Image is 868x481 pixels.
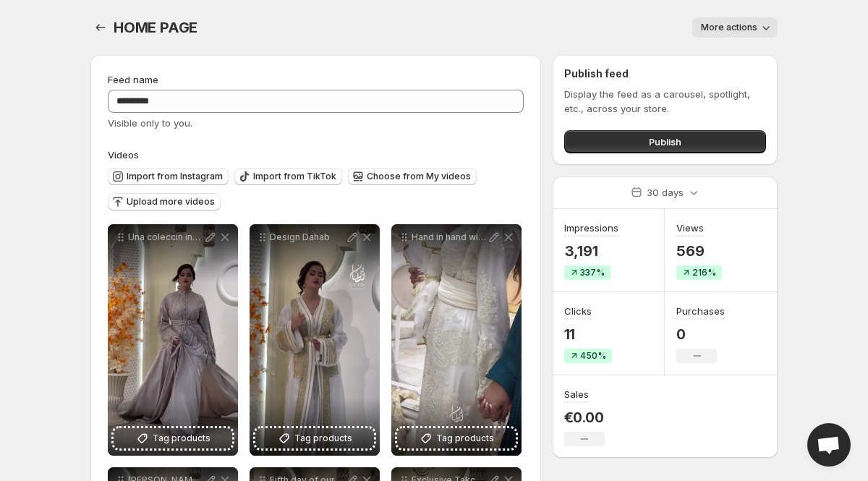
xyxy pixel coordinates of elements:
span: Visible only to you. [108,117,192,129]
span: Publish [649,135,681,149]
h3: Views [676,221,704,235]
span: Videos [108,149,139,161]
h3: Impressions [564,221,618,235]
button: Tag products [255,428,374,448]
button: Choose from My videos [348,168,477,185]
span: Import from Instagram [127,171,223,182]
h3: Clicks [564,304,592,318]
p: 0 [676,325,725,343]
h3: Purchases [676,304,725,318]
p: Design Dahab [270,231,345,243]
span: Feed name [108,74,158,85]
span: More actions [701,22,757,33]
button: Settings [90,17,111,38]
button: Upload more videos [108,193,221,210]
p: 11 [564,325,612,343]
button: Import from TikTok [234,168,342,185]
p: 3,191 [564,242,618,260]
p: Hand in hand with her best friend the KE bride shines on her unforgettable day [412,231,487,243]
div: Hand in hand with her best friend the KE bride shines on her unforgettable dayTag products [391,224,522,456]
div: Design DahabTag products [250,224,380,456]
span: HOME PAGE [114,19,197,36]
p: Una coleccin inspirada en la tradicin Y con toda la fuerza del presente [128,231,203,243]
span: Tag products [294,431,352,446]
button: Tag products [397,428,516,448]
p: 569 [676,242,722,260]
button: Publish [564,130,766,153]
div: Una coleccin inspirada en la tradicin Y con toda la fuerza del presenteTag products [108,224,238,456]
a: Open chat [807,423,851,467]
p: 30 days [647,185,684,200]
span: 450% [580,350,606,362]
h3: Sales [564,387,589,401]
span: Tag products [436,431,494,446]
span: Choose from My videos [367,171,471,182]
span: Upload more videos [127,196,215,208]
span: 216% [692,267,716,278]
h2: Publish feed [564,67,766,81]
button: More actions [692,17,778,38]
span: Tag products [153,431,210,446]
span: Import from TikTok [253,171,336,182]
button: Tag products [114,428,232,448]
span: 337% [580,267,605,278]
p: €0.00 [564,409,605,426]
p: Display the feed as a carousel, spotlight, etc., across your store. [564,87,766,116]
button: Import from Instagram [108,168,229,185]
